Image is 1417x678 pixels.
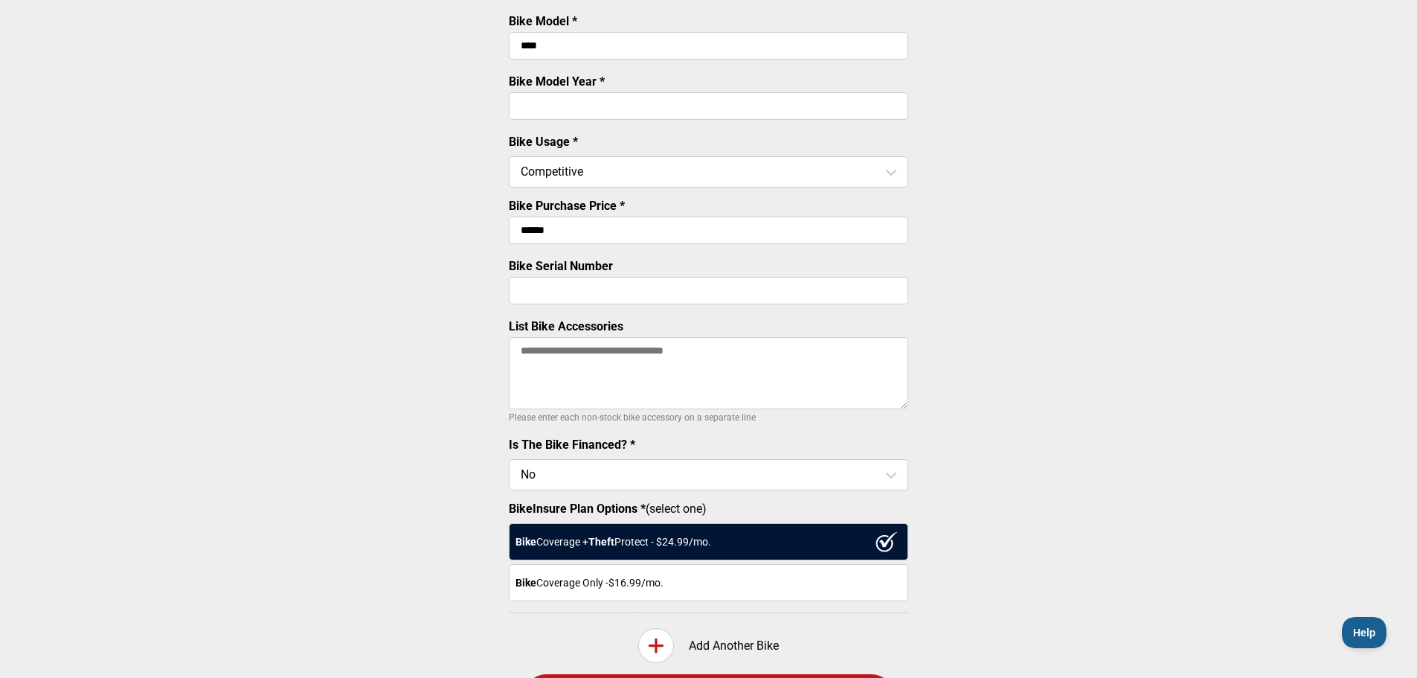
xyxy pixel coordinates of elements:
label: (select one) [509,502,908,516]
strong: Theft [588,536,614,548]
div: Coverage + Protect - $ 24.99 /mo. [509,523,908,560]
iframe: Toggle Customer Support [1342,617,1387,648]
label: Bike Model * [509,14,577,28]
div: Coverage Only - $16.99 /mo. [509,564,908,601]
strong: Bike [515,536,536,548]
strong: Bike [515,577,536,589]
p: Please enter each non-stock bike accessory on a separate line [509,409,908,426]
label: List Bike Accessories [509,319,623,333]
strong: BikeInsure Plan Options * [509,502,646,516]
label: Is The Bike Financed? * [509,438,635,452]
label: Bike Serial Number [509,259,613,273]
img: ux1sgP1Haf775SAghJI38DyDlYP+32lKFAAAAAElFTkSuQmCC [875,531,898,552]
label: Bike Usage * [509,135,578,149]
label: Bike Purchase Price * [509,199,625,213]
div: Add Another Bike [509,628,908,663]
label: Bike Model Year * [509,74,605,89]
